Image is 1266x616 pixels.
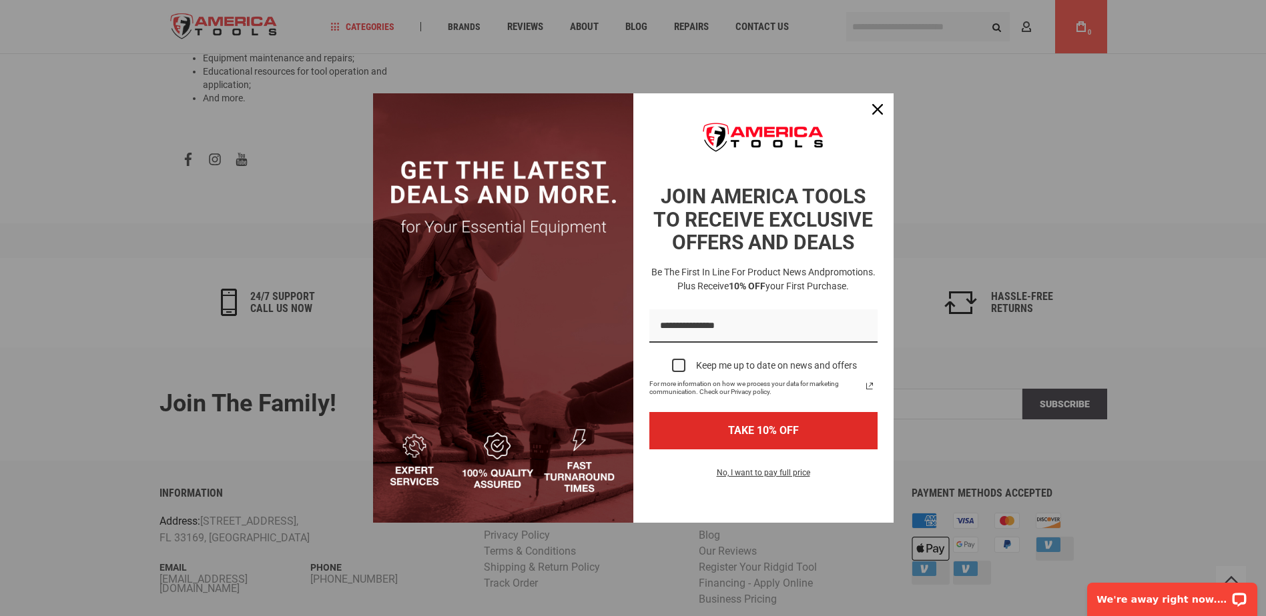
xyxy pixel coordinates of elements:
[653,185,873,254] strong: JOIN AMERICA TOOLS TO RECEIVE EXCLUSIVE OFFERS AND DEALS
[872,104,883,115] svg: close icon
[862,93,894,125] button: Close
[1078,574,1266,616] iframe: LiveChat chat widget
[706,465,821,488] button: No, I want to pay full price
[696,360,857,371] div: Keep me up to date on news and offers
[649,412,878,449] button: TAKE 10% OFF
[649,380,862,396] span: For more information on how we process your data for marketing communication. Check our Privacy p...
[677,267,876,291] span: promotions. Plus receive your first purchase.
[649,309,878,343] input: Email field
[862,378,878,394] svg: link icon
[647,265,880,293] h3: Be the first in line for product news and
[862,378,878,394] a: Read our Privacy Policy
[729,281,765,291] strong: 10% OFF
